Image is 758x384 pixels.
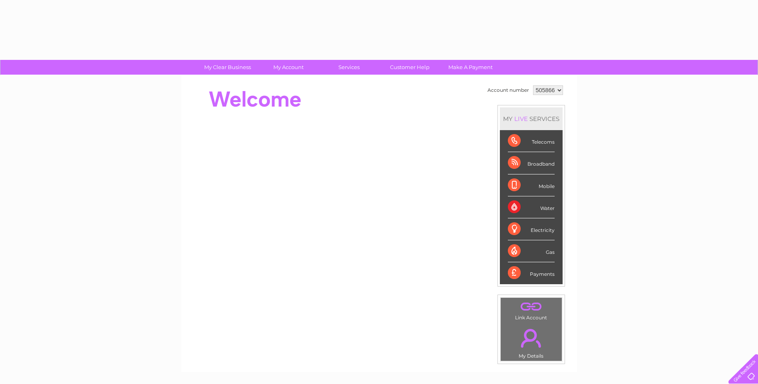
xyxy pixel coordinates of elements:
a: . [503,300,560,314]
a: My Account [255,60,321,75]
td: My Details [500,322,562,361]
a: My Clear Business [195,60,261,75]
div: MY SERVICES [500,107,563,130]
div: Payments [508,262,555,284]
div: Water [508,196,555,218]
td: Account number [485,83,531,97]
a: Services [316,60,382,75]
a: Make A Payment [438,60,503,75]
a: . [503,324,560,352]
div: Broadband [508,152,555,174]
div: Gas [508,240,555,262]
div: Electricity [508,218,555,240]
div: LIVE [513,115,529,123]
div: Telecoms [508,130,555,152]
a: Customer Help [377,60,443,75]
div: Mobile [508,174,555,196]
td: Link Account [500,297,562,323]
